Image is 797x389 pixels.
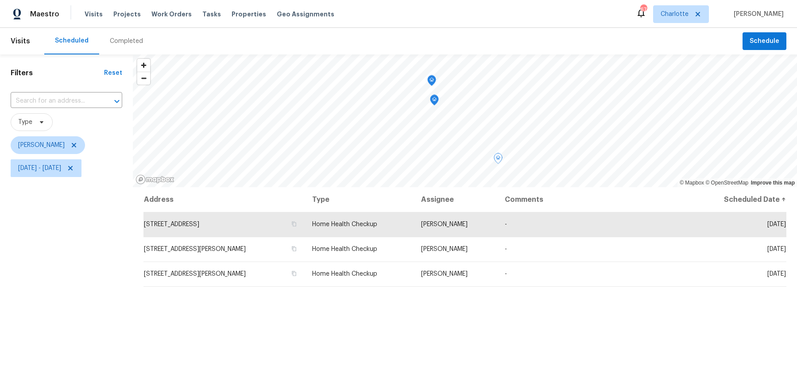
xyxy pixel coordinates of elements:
button: Copy Address [290,245,298,253]
span: Tasks [202,11,221,17]
span: Home Health Checkup [312,221,377,227]
a: Mapbox [680,180,704,186]
span: [PERSON_NAME] [730,10,784,19]
span: [DATE] - [DATE] [18,164,61,173]
input: Search for an address... [11,94,97,108]
span: Charlotte [661,10,689,19]
span: [DATE] [767,246,786,252]
a: Improve this map [751,180,795,186]
span: [STREET_ADDRESS][PERSON_NAME] [144,246,246,252]
span: Home Health Checkup [312,271,377,277]
span: Home Health Checkup [312,246,377,252]
div: Map marker [494,153,503,167]
div: Completed [110,37,143,46]
span: - [505,221,507,227]
span: Work Orders [151,10,192,19]
span: [STREET_ADDRESS][PERSON_NAME] [144,271,246,277]
span: Visits [85,10,103,19]
button: Copy Address [290,270,298,277]
span: [PERSON_NAME] [421,246,468,252]
div: Reset [104,69,122,77]
div: Map marker [430,95,439,108]
span: - [505,271,507,277]
a: OpenStreetMap [705,180,748,186]
th: Type [305,187,414,212]
div: Map marker [427,75,436,89]
th: Comments [498,187,691,212]
th: Scheduled Date ↑ [691,187,786,212]
button: Zoom out [137,72,150,85]
a: Mapbox homepage [135,174,174,185]
span: - [505,246,507,252]
span: [PERSON_NAME] [421,221,468,227]
span: Schedule [750,36,779,47]
span: [DATE] [767,221,786,227]
button: Open [111,95,123,108]
span: Type [18,118,32,127]
button: Copy Address [290,220,298,228]
span: Geo Assignments [277,10,334,19]
span: Projects [113,10,141,19]
div: Scheduled [55,36,89,45]
span: [PERSON_NAME] [18,141,65,150]
span: [DATE] [767,271,786,277]
button: Schedule [743,32,786,50]
button: Zoom in [137,59,150,72]
canvas: Map [133,54,797,187]
th: Assignee [414,187,498,212]
span: Visits [11,31,30,51]
span: [PERSON_NAME] [421,271,468,277]
span: Properties [232,10,266,19]
th: Address [143,187,305,212]
h1: Filters [11,69,104,77]
div: 67 [640,5,646,14]
span: Maestro [30,10,59,19]
span: [STREET_ADDRESS] [144,221,199,227]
